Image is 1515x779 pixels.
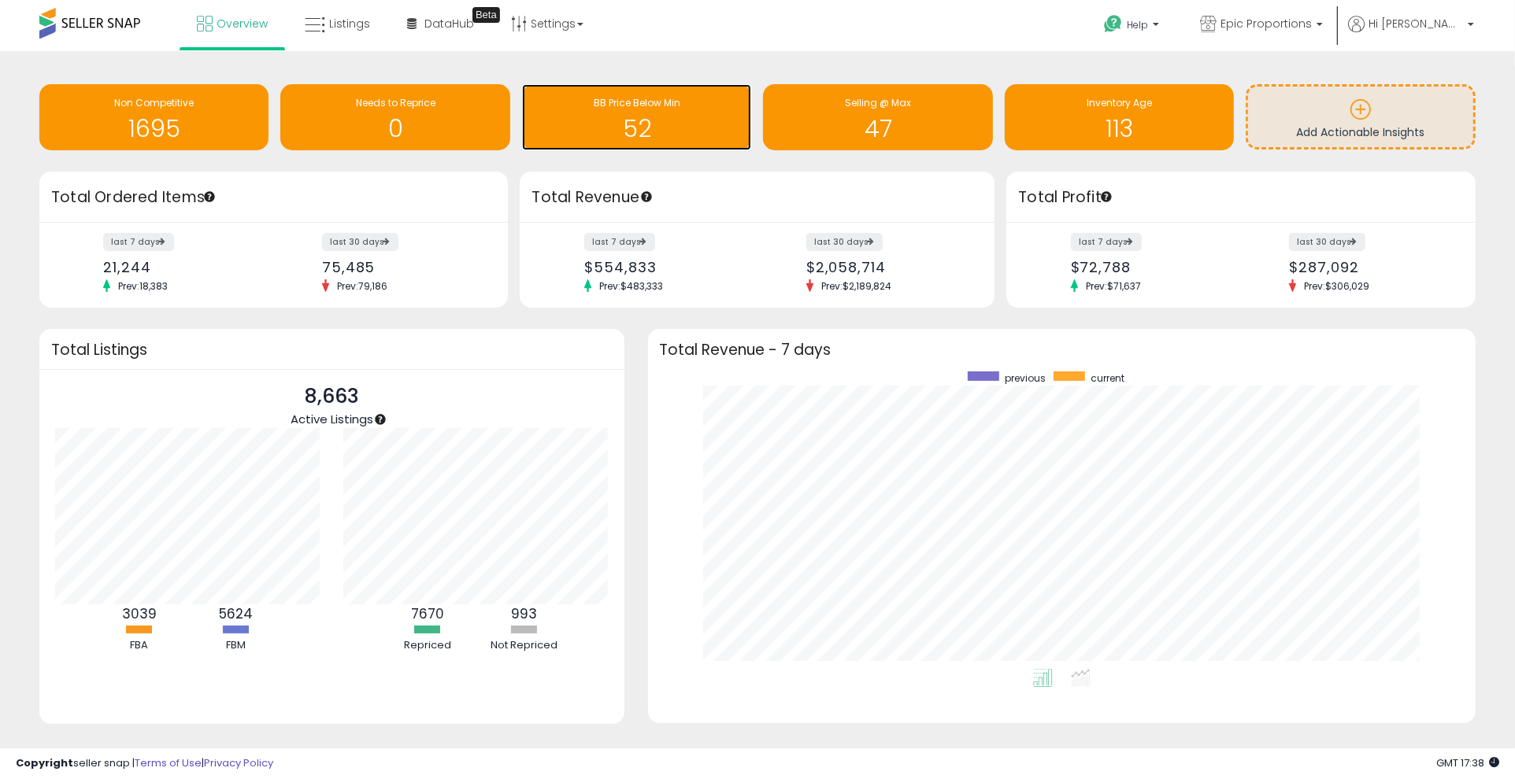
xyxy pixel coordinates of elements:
span: Selling @ Max [845,96,911,109]
span: Hi [PERSON_NAME] [1369,16,1463,31]
h1: 52 [530,116,743,142]
div: Tooltip anchor [202,190,217,204]
label: last 30 days [322,233,398,251]
a: Selling @ Max 47 [763,84,992,150]
h3: Total Revenue [532,186,983,209]
span: Active Listings [291,411,373,427]
a: BB Price Below Min 52 [522,84,751,150]
div: Tooltip anchor [639,190,654,204]
a: Terms of Use [135,755,202,770]
b: 5624 [219,604,253,623]
b: 7670 [411,604,444,623]
span: DataHub [424,16,474,31]
strong: Copyright [16,755,73,770]
div: $72,788 [1071,259,1229,275]
div: Repriced [380,638,475,653]
label: last 7 days [103,233,174,251]
span: 2025-08-15 17:38 GMT [1436,755,1499,770]
div: FBA [92,638,187,653]
div: Tooltip anchor [1099,190,1113,204]
span: Listings [329,16,370,31]
a: Non Competitive 1695 [39,84,269,150]
label: last 7 days [584,233,655,251]
a: Hi [PERSON_NAME] [1348,16,1474,51]
h1: 0 [288,116,502,142]
div: $554,833 [584,259,746,275]
span: Needs to Reprice [356,96,435,109]
span: Overview [217,16,268,31]
span: Prev: $71,637 [1078,279,1149,293]
div: Not Repriced [477,638,572,653]
label: last 30 days [1289,233,1365,251]
span: Help [1127,18,1148,31]
div: $287,092 [1289,259,1447,275]
a: Add Actionable Insights [1248,87,1472,147]
span: previous [1005,371,1046,385]
a: Privacy Policy [204,755,273,770]
div: 75,485 [322,259,480,275]
span: Non Competitive [114,96,194,109]
span: Prev: $483,333 [591,279,671,293]
div: Tooltip anchor [373,412,387,426]
i: Get Help [1103,14,1123,34]
span: Prev: 18,383 [110,279,176,293]
div: FBM [189,638,283,653]
span: Prev: 79,186 [329,279,395,293]
h1: 47 [771,116,984,142]
label: last 30 days [806,233,883,251]
span: Prev: $2,189,824 [813,279,899,293]
div: $2,058,714 [806,259,968,275]
label: last 7 days [1071,233,1142,251]
span: BB Price Below Min [594,96,680,109]
h1: 1695 [47,116,261,142]
h3: Total Profit [1018,186,1463,209]
h3: Total Listings [51,344,613,356]
span: Epic Proportions [1221,16,1312,31]
h1: 113 [1013,116,1226,142]
div: 21,244 [103,259,261,275]
b: 3039 [122,604,157,623]
a: Needs to Reprice 0 [280,84,509,150]
h3: Total Revenue - 7 days [660,344,1465,356]
div: Tooltip anchor [472,7,500,23]
div: seller snap | | [16,756,273,771]
span: current [1091,371,1124,385]
b: 993 [511,604,537,623]
span: Prev: $306,029 [1296,279,1377,293]
span: Add Actionable Insights [1297,124,1425,140]
a: Inventory Age 113 [1005,84,1234,150]
span: Inventory Age [1087,96,1152,109]
p: 8,663 [291,382,373,412]
h3: Total Ordered Items [51,186,496,209]
a: Help [1091,2,1175,51]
